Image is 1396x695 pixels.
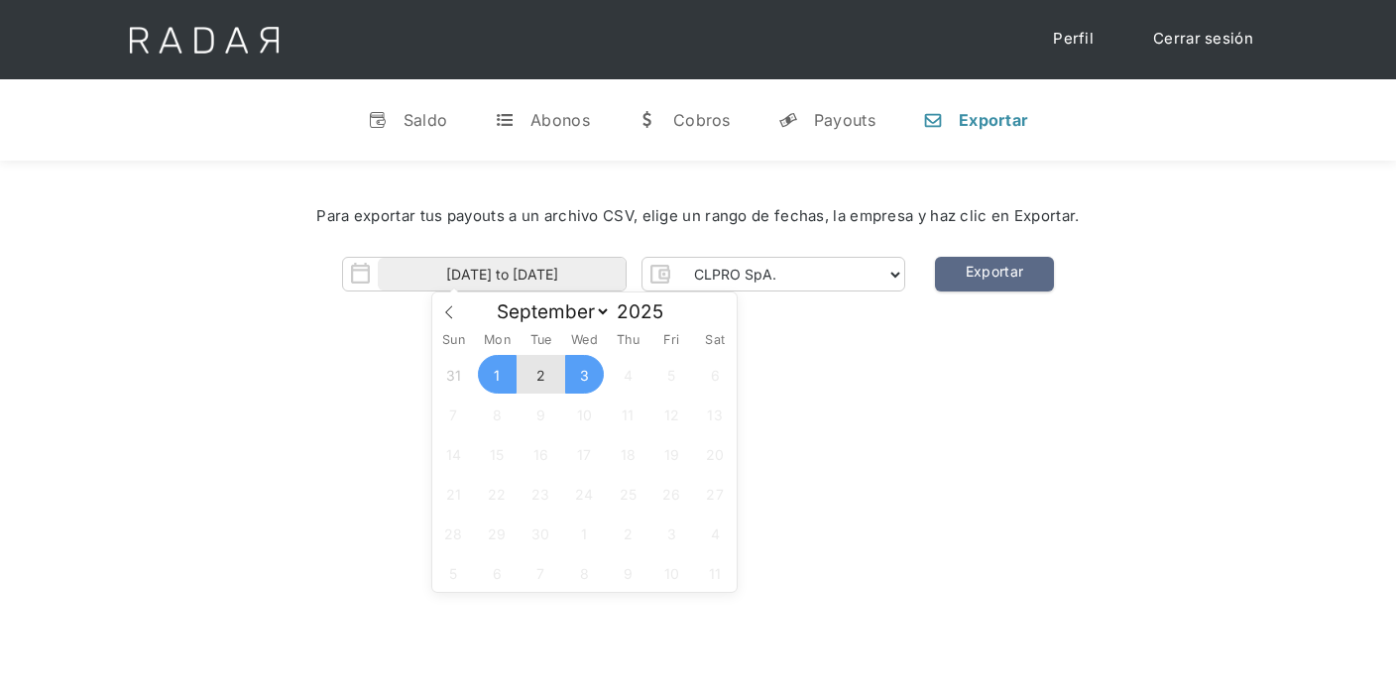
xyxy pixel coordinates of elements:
span: September 25, 2025 [609,474,647,513]
div: y [778,110,798,130]
span: Mon [475,334,519,347]
div: Abonos [530,110,590,130]
div: Payouts [814,110,875,130]
span: September 14, 2025 [434,434,473,473]
span: September 6, 2025 [696,355,735,394]
a: Perfil [1033,20,1113,58]
span: Tue [519,334,562,347]
span: September 20, 2025 [696,434,735,473]
span: Sat [693,334,737,347]
span: September 7, 2025 [434,395,473,433]
span: September 30, 2025 [522,514,560,552]
span: September 15, 2025 [478,434,517,473]
span: Thu [606,334,649,347]
span: September 18, 2025 [609,434,647,473]
span: September 27, 2025 [696,474,735,513]
div: Cobros [673,110,731,130]
a: Cerrar sesión [1133,20,1273,58]
form: Form [342,257,905,291]
span: October 8, 2025 [565,553,604,592]
span: October 9, 2025 [609,553,647,592]
span: September 22, 2025 [478,474,517,513]
span: September 13, 2025 [696,395,735,433]
span: September 4, 2025 [609,355,647,394]
span: September 26, 2025 [652,474,691,513]
span: September 10, 2025 [565,395,604,433]
span: September 5, 2025 [652,355,691,394]
span: October 1, 2025 [565,514,604,552]
span: September 21, 2025 [434,474,473,513]
span: October 2, 2025 [609,514,647,552]
span: September 1, 2025 [478,355,517,394]
span: Fri [649,334,693,347]
div: v [368,110,388,130]
div: t [495,110,515,130]
span: August 31, 2025 [434,355,473,394]
span: September 9, 2025 [522,395,560,433]
span: October 6, 2025 [478,553,517,592]
select: Month [487,299,611,324]
div: Para exportar tus payouts a un archivo CSV, elige un rango de fechas, la empresa y haz clic en Ex... [59,205,1337,228]
div: n [923,110,943,130]
span: September 2, 2025 [522,355,560,394]
span: September 12, 2025 [652,395,691,433]
span: October 7, 2025 [522,553,560,592]
span: Wed [562,334,606,347]
span: September 29, 2025 [478,514,517,552]
span: October 11, 2025 [696,553,735,592]
span: October 3, 2025 [652,514,691,552]
div: Exportar [959,110,1028,130]
div: Saldo [404,110,448,130]
span: September 19, 2025 [652,434,691,473]
span: October 5, 2025 [434,553,473,592]
span: September 23, 2025 [522,474,560,513]
a: Exportar [935,257,1054,291]
span: September 11, 2025 [609,395,647,433]
span: September 3, 2025 [565,355,604,394]
span: September 17, 2025 [565,434,604,473]
span: October 4, 2025 [696,514,735,552]
span: September 28, 2025 [434,514,473,552]
span: September 16, 2025 [522,434,560,473]
span: September 8, 2025 [478,395,517,433]
input: Year [611,300,682,323]
span: October 10, 2025 [652,553,691,592]
span: September 24, 2025 [565,474,604,513]
span: Sun [432,334,476,347]
div: w [638,110,657,130]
